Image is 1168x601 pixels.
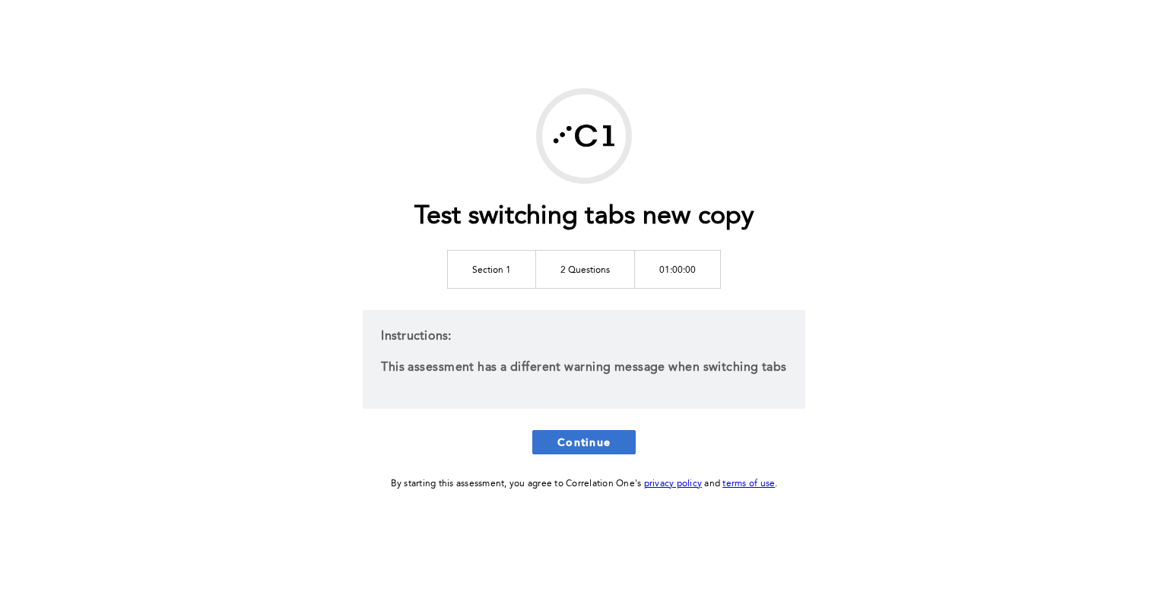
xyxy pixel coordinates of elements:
td: Section 1 [448,250,536,288]
td: 2 Questions [536,250,635,288]
a: privacy policy [644,479,703,489]
button: Continue [532,430,636,454]
a: terms of use [722,479,775,489]
div: By starting this assessment, you agree to Correlation One's and . [391,476,778,492]
img: Correlation One [542,94,626,178]
span: Continue [557,435,611,449]
p: This assessment has a different warning message when switching tabs [381,357,786,378]
td: 01:00:00 [635,250,721,288]
div: Instructions: [363,310,805,409]
h1: Test switching tabs new copy [414,201,754,232]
